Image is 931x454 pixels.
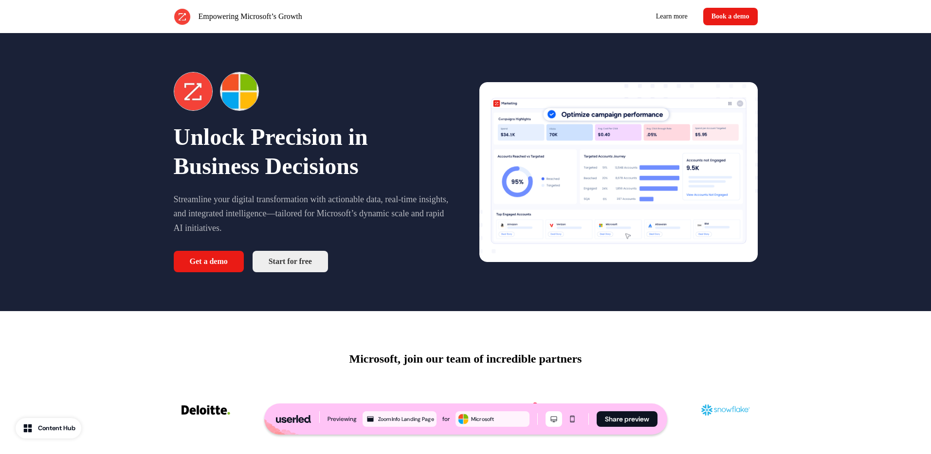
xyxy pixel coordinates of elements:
[378,415,435,423] div: ZoomInfo Landing Page
[174,122,452,181] h1: Unlock Precision in Business Decisions
[328,414,357,424] div: Previewing
[442,414,450,424] div: for
[38,423,75,433] div: Content Hub
[174,251,244,272] button: Get a demo
[648,8,695,25] a: Learn more
[471,415,528,423] div: Microsoft
[253,251,328,272] a: Start for free
[597,411,657,427] button: Share preview
[546,411,562,427] button: Desktop mode
[16,418,81,438] button: Content Hub
[703,8,758,25] button: Book a demo
[174,192,452,235] p: Streamline your digital transformation with actionable data, real-time insights, and integrated i...
[349,350,582,367] p: Microsoft, join our team of incredible partners
[564,411,581,427] button: Mobile mode
[199,11,302,22] p: Empowering Microsoft’s Growth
